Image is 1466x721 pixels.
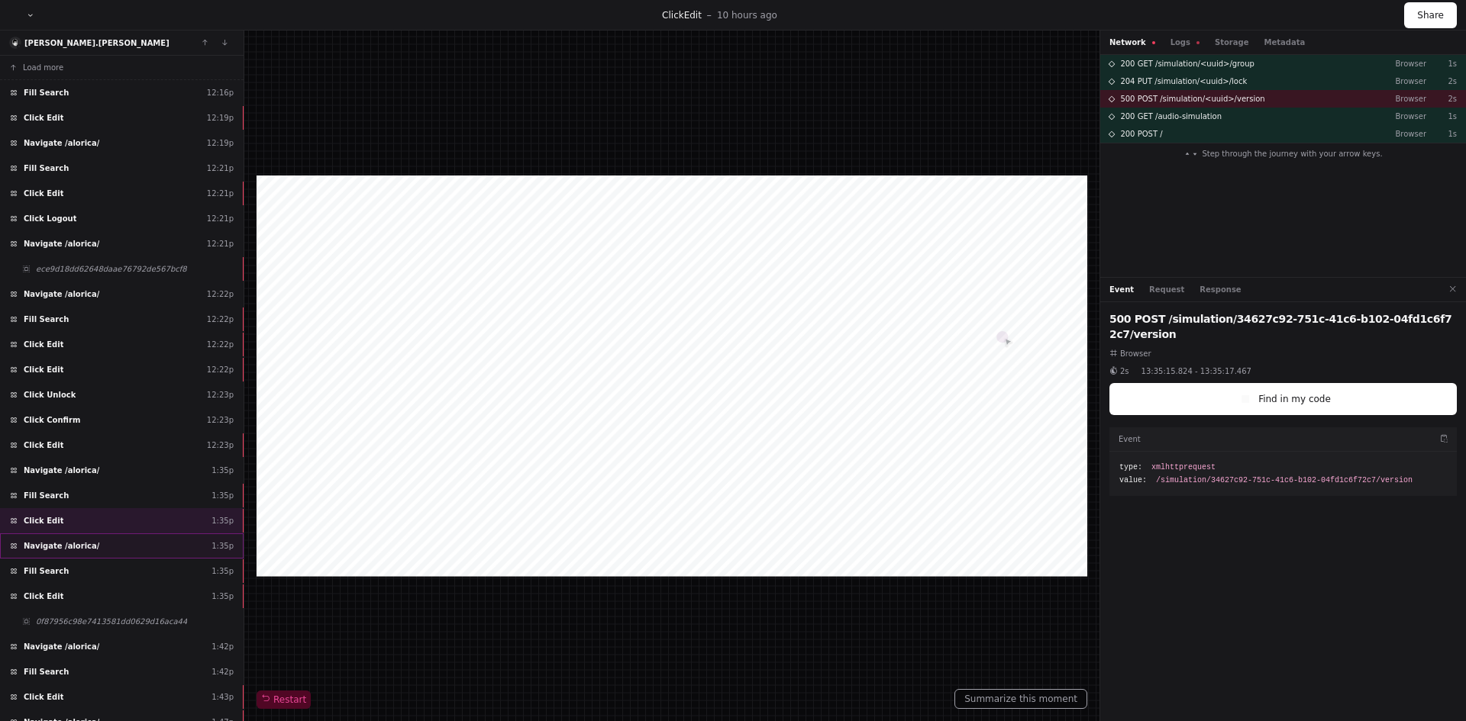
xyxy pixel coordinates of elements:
[1151,462,1216,473] span: xmlhttprequest
[207,439,234,451] div: 12:23p
[24,288,99,300] span: Navigate /alorica/
[1109,284,1134,295] button: Event
[1384,58,1426,69] p: Browser
[1202,148,1382,159] span: Step through the journey with your arrow keys.
[11,38,21,48] img: 5.svg
[207,213,234,224] div: 12:21p
[24,666,69,678] span: Fill Search
[1109,311,1457,342] h2: 500 POST /simulation/34627c92-751c-41c6-b102-04fd1c6f72c7/version
[1119,462,1142,473] span: type:
[1171,37,1200,48] button: Logs
[24,465,99,476] span: Navigate /alorica/
[212,515,234,526] div: 1:35p
[1120,93,1264,105] span: 500 POST /simulation/<uuid>/version
[212,641,234,652] div: 1:42p
[257,690,311,709] button: Restart
[207,87,234,98] div: 12:16p
[1264,37,1305,48] button: Metadata
[24,591,63,602] span: Click Edit
[1384,76,1426,87] p: Browser
[207,163,234,174] div: 12:21p
[24,389,76,401] span: Click Unlock
[1119,475,1147,486] span: value:
[1426,58,1457,69] p: 1s
[1120,76,1247,87] span: 204 PUT /simulation/<uuid>/lock
[1384,111,1426,122] p: Browser
[207,238,234,249] div: 12:21p
[24,112,63,124] span: Click Edit
[24,314,69,325] span: Fill Search
[24,490,69,501] span: Fill Search
[1156,475,1413,486] span: /simulation/34627c92-751c-41c6-b102-04fd1c6f72c7/version
[24,414,80,426] span: Click Confirm
[212,565,234,577] div: 1:35p
[1384,128,1426,140] p: Browser
[1426,93,1457,105] p: 2s
[207,188,234,199] div: 12:21p
[36,616,187,627] span: 0f87956c98e7413581dd0629d16aca44
[1119,433,1141,445] h3: Event
[1109,383,1457,415] button: Find in my code
[207,137,234,149] div: 12:19p
[207,288,234,300] div: 12:22p
[212,691,234,703] div: 1:43p
[1109,37,1155,48] button: Network
[1120,365,1129,377] span: 2s
[1120,111,1222,122] span: 200 GET /audio-simulation
[207,389,234,401] div: 12:23p
[1120,348,1151,359] span: Browser
[662,10,684,21] span: Click
[36,263,187,275] span: ece9d18dd62648daae76792de567bcf8
[207,414,234,426] div: 12:23p
[24,163,69,174] span: Fill Search
[1426,111,1457,122] p: 1s
[207,314,234,325] div: 12:22p
[24,641,99,652] span: Navigate /alorica/
[24,691,63,703] span: Click Edit
[207,339,234,350] div: 12:22p
[24,39,170,47] a: [PERSON_NAME].[PERSON_NAME]
[1258,393,1331,405] span: Find in my code
[1426,76,1457,87] p: 2s
[24,540,99,552] span: Navigate /alorica/
[212,591,234,602] div: 1:35p
[207,112,234,124] div: 12:19p
[1141,365,1251,377] span: 13:35:15.824 - 13:35:17.467
[1215,37,1248,48] button: Storage
[1426,128,1457,140] p: 1s
[23,62,63,73] span: Load more
[24,565,69,577] span: Fill Search
[24,137,99,149] span: Navigate /alorica/
[24,339,63,350] span: Click Edit
[212,540,234,552] div: 1:35p
[1404,2,1457,28] button: Share
[24,515,63,526] span: Click Edit
[207,364,234,375] div: 12:22p
[1149,284,1184,295] button: Request
[261,694,306,706] span: Restart
[212,490,234,501] div: 1:35p
[212,666,234,678] div: 1:42p
[212,465,234,476] div: 1:35p
[24,213,76,224] span: Click Logout
[1200,284,1241,295] button: Response
[24,238,99,249] span: Navigate /alorica/
[24,87,69,98] span: Fill Search
[24,439,63,451] span: Click Edit
[1120,58,1254,69] span: 200 GET /simulation/<uuid>/group
[684,10,702,21] span: Edit
[1120,128,1162,140] span: 200 POST /
[954,689,1087,709] button: Summarize this moment
[24,188,63,199] span: Click Edit
[717,9,777,21] p: 10 hours ago
[24,364,63,375] span: Click Edit
[1384,93,1426,105] p: Browser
